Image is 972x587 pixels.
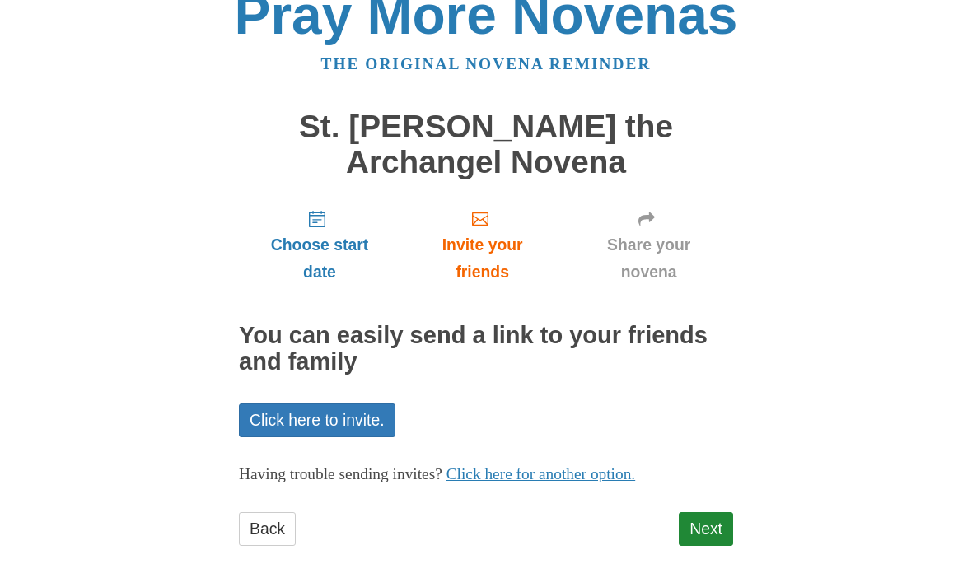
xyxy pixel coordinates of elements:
[255,231,384,286] span: Choose start date
[564,196,733,294] a: Share your novena
[239,512,296,546] a: Back
[400,196,564,294] a: Invite your friends
[239,196,400,294] a: Choose start date
[239,403,395,437] a: Click here to invite.
[239,109,733,179] h1: St. [PERSON_NAME] the Archangel Novena
[679,512,733,546] a: Next
[239,323,733,375] h2: You can easily send a link to your friends and family
[417,231,548,286] span: Invite your friends
[581,231,717,286] span: Share your novena
[321,55,652,72] a: The original novena reminder
[446,465,636,482] a: Click here for another option.
[239,465,442,482] span: Having trouble sending invites?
